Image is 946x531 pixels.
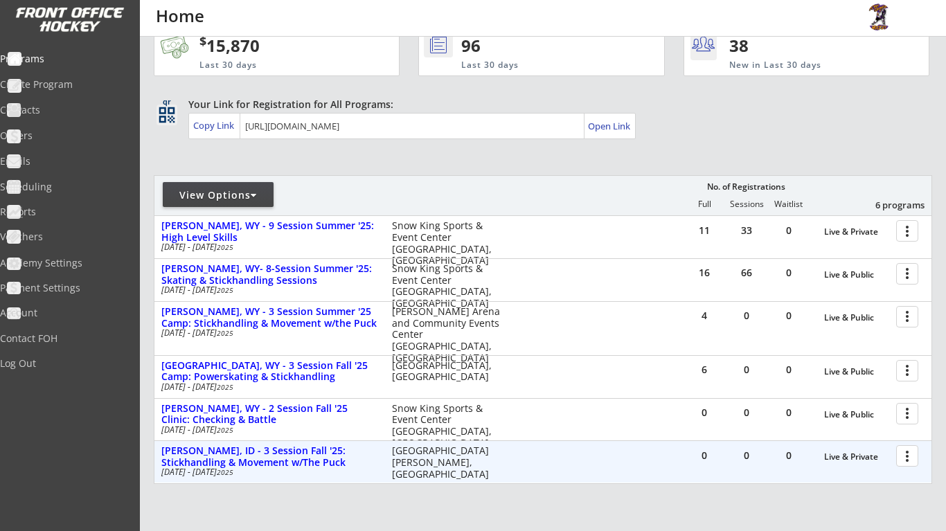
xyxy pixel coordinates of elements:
[824,227,889,237] div: Live & Private
[896,263,918,285] button: more_vert
[726,311,767,321] div: 0
[461,60,607,71] div: Last 30 days
[824,270,889,280] div: Live & Public
[217,425,233,435] em: 2025
[726,451,767,460] div: 0
[853,199,925,211] div: 6 programs
[588,120,632,132] div: Open Link
[392,220,501,267] div: Snow King Sports & Event Center [GEOGRAPHIC_DATA], [GEOGRAPHIC_DATA]
[703,182,789,192] div: No. of Registrations
[161,243,373,251] div: [DATE] - [DATE]
[193,119,237,132] div: Copy Link
[161,468,373,476] div: [DATE] - [DATE]
[824,367,889,377] div: Live & Public
[163,188,274,202] div: View Options
[726,365,767,375] div: 0
[729,60,864,71] div: New in Last 30 days
[392,360,501,384] div: [GEOGRAPHIC_DATA], [GEOGRAPHIC_DATA]
[161,329,373,337] div: [DATE] - [DATE]
[217,328,233,338] em: 2025
[726,226,767,235] div: 33
[767,199,809,209] div: Waitlist
[161,220,377,244] div: [PERSON_NAME], WY - 9 Session Summer '25: High Level Skills
[392,263,501,309] div: Snow King Sports & Event Center [GEOGRAPHIC_DATA], [GEOGRAPHIC_DATA]
[161,403,377,426] div: [PERSON_NAME], WY - 2 Session Fall '25 Clinic: Checking & Battle
[461,34,617,57] div: 96
[824,452,889,462] div: Live & Private
[768,408,810,417] div: 0
[726,268,767,278] div: 66
[684,268,725,278] div: 16
[217,382,233,392] em: 2025
[896,220,918,242] button: more_vert
[217,242,233,252] em: 2025
[161,263,377,287] div: [PERSON_NAME], WY- 8-Session Summer '25: Skating & Stickhandling Sessions
[726,199,767,209] div: Sessions
[392,306,501,364] div: [PERSON_NAME] Arena and Community Events Center [GEOGRAPHIC_DATA], [GEOGRAPHIC_DATA]
[157,105,177,125] button: qr_code
[896,403,918,424] button: more_vert
[161,426,373,434] div: [DATE] - [DATE]
[896,360,918,381] button: more_vert
[199,60,337,71] div: Last 30 days
[161,383,373,391] div: [DATE] - [DATE]
[729,34,814,57] div: 38
[768,311,810,321] div: 0
[684,451,725,460] div: 0
[684,199,725,209] div: Full
[684,311,725,321] div: 4
[161,286,373,294] div: [DATE] - [DATE]
[199,33,206,49] sup: $
[824,313,889,323] div: Live & Public
[768,451,810,460] div: 0
[768,365,810,375] div: 0
[824,410,889,420] div: Live & Public
[726,408,767,417] div: 0
[392,445,501,480] div: [GEOGRAPHIC_DATA] [PERSON_NAME], [GEOGRAPHIC_DATA]
[161,360,377,384] div: [GEOGRAPHIC_DATA], WY - 3 Session Fall '25 Camp: Powerskating & Stickhandling
[896,445,918,467] button: more_vert
[768,226,810,235] div: 0
[588,116,632,136] a: Open Link
[684,365,725,375] div: 6
[158,98,175,107] div: qr
[392,403,501,449] div: Snow King Sports & Event Center [GEOGRAPHIC_DATA], [GEOGRAPHIC_DATA]
[217,285,233,295] em: 2025
[199,34,355,57] div: 15,870
[684,408,725,417] div: 0
[768,268,810,278] div: 0
[161,306,377,330] div: [PERSON_NAME], WY - 3 Session Summer '25 Camp: Stickhandling & Movement w/the Puck
[188,98,889,111] div: Your Link for Registration for All Programs:
[161,445,377,469] div: [PERSON_NAME], ID - 3 Session Fall '25: Stickhandling & Movement w/The Puck
[217,467,233,477] em: 2025
[896,306,918,327] button: more_vert
[684,226,725,235] div: 11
